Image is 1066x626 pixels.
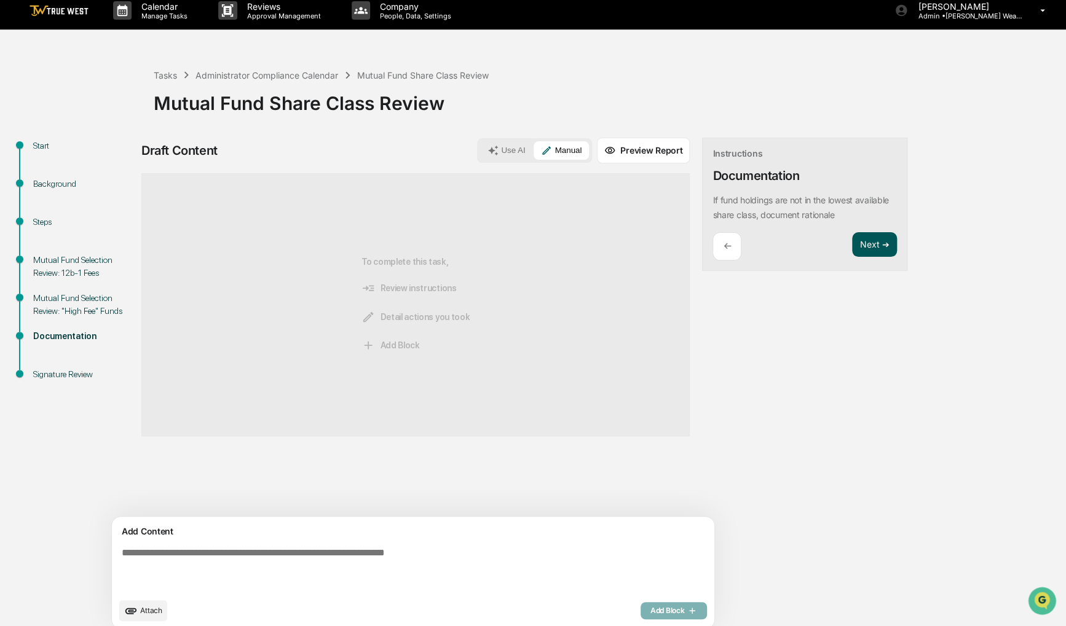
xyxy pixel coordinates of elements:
[12,25,224,45] p: How can we help?
[89,219,99,229] div: 🗄️
[12,219,22,229] div: 🖐️
[597,138,690,163] button: Preview Report
[122,271,149,280] span: Pylon
[237,12,327,20] p: Approval Management
[132,12,194,20] p: Manage Tasks
[30,5,89,17] img: logo
[534,141,589,160] button: Manual
[33,254,134,280] div: Mutual Fund Selection Review: 12b-1 Fees
[26,93,48,115] img: 8933085812038_c878075ebb4cc5468115_72.jpg
[55,106,169,115] div: We're available if you need us!
[12,155,32,174] img: Sigrid Alegria
[33,368,134,381] div: Signature Review
[119,524,707,539] div: Add Content
[713,195,889,220] p: If fund holdings are not in the lowest available share class, document rationale
[1027,585,1060,619] iframe: Open customer support
[713,148,762,158] div: Instructions
[87,270,149,280] a: Powered byPylon
[33,292,134,318] div: Mutual Fund Selection Review: "High Fee" Funds
[7,236,82,258] a: 🔎Data Lookup
[7,213,84,235] a: 🖐️Preclearance
[191,133,224,148] button: See all
[852,232,897,257] button: Next ➔
[361,194,470,416] div: To complete this task,
[55,93,202,106] div: Start new chat
[102,166,106,176] span: •
[84,213,157,235] a: 🗄️Attestations
[38,166,100,176] span: [PERSON_NAME]
[723,240,731,252] p: ←
[154,82,1060,114] div: Mutual Fund Share Class Review
[908,1,1022,12] p: [PERSON_NAME]
[33,178,134,190] div: Background
[209,97,224,112] button: Start new chat
[33,139,134,152] div: Start
[361,338,419,352] span: Add Block
[101,217,152,230] span: Attestations
[33,216,134,229] div: Steps
[12,93,34,115] img: 1746055101610-c473b297-6a78-478c-a979-82029cc54cd1
[370,1,457,12] p: Company
[357,70,489,80] div: Mutual Fund Share Class Review
[119,600,167,621] button: upload document
[25,241,77,253] span: Data Lookup
[195,70,338,80] div: Administrator Compliance Calendar
[908,12,1022,20] p: Admin • [PERSON_NAME] Wealth
[132,1,194,12] p: Calendar
[480,141,532,160] button: Use AI
[361,281,456,295] span: Review instructions
[25,217,79,230] span: Preclearance
[237,1,327,12] p: Reviews
[12,242,22,252] div: 🔎
[12,136,82,146] div: Past conversations
[154,70,177,80] div: Tasks
[33,330,134,343] div: Documentation
[361,310,470,324] span: Detail actions you took
[141,143,218,158] div: Draft Content
[713,168,799,183] div: Documentation
[140,606,162,615] span: Attach
[370,12,457,20] p: People, Data, Settings
[109,166,134,176] span: [DATE]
